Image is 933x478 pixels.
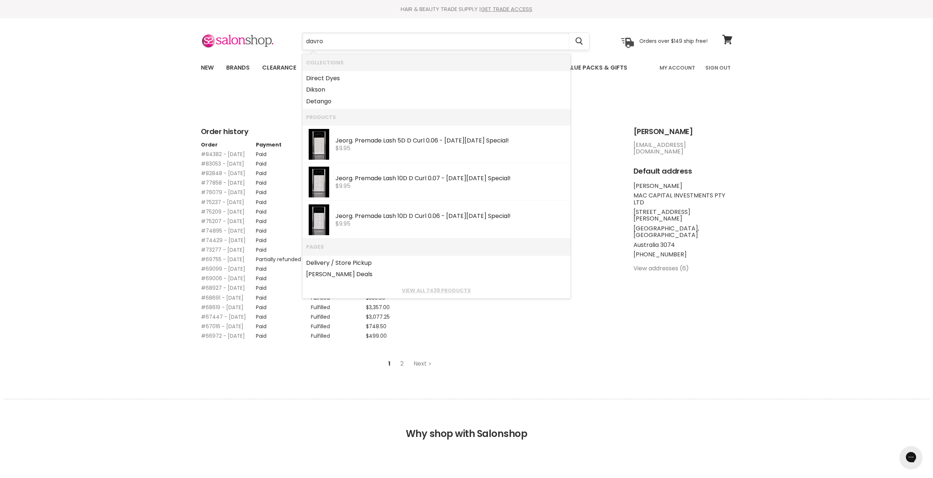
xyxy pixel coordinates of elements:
h2: Why shop with Salonshop [4,399,929,451]
li: Australia 3074 [633,242,732,248]
td: Paid [256,262,311,272]
a: My Account [655,60,699,75]
a: Brands [221,60,255,75]
td: Fulfilled [311,291,366,301]
td: Fulfilled [311,310,366,320]
nav: Pagination [201,357,619,370]
td: Paid [256,320,311,329]
td: Paid [256,224,311,234]
td: Paid [256,215,311,224]
a: #77858 - [DATE] [201,179,245,186]
td: Partially refunded [256,253,311,262]
a: [EMAIL_ADDRESS][DOMAIN_NAME] [633,141,686,156]
li: MAC CAPITAL INVESTMENTS PTY LTD [633,192,732,206]
td: Paid [256,243,311,253]
li: Products [302,109,570,125]
span: $748.50 [366,323,386,330]
a: View all 7439 products [306,288,567,293]
td: Fulfilled [311,329,366,339]
p: Orders over $149 ship free! [639,38,708,44]
a: #82848 - [DATE] [201,170,245,177]
a: #67447 - [DATE] [201,313,246,320]
li: Page 1 [384,357,394,370]
h2: Default address [633,167,732,175]
img: Lashes_5D_0-07_C9mm_eb063866-a6d2-47da-bfb6-aa71735538fa_200x.jpg [309,129,329,160]
li: Products: Jeorg. Premade Lash 5D D Curl 0.06 - Black Friday Special! [302,125,570,163]
form: Product [302,33,589,50]
td: Paid [256,176,311,186]
img: Lashes_10D_0-06_D9mm_1576a411-0ffc-4d7c-91fd-8cc218c1807e_200x.jpg [309,204,329,235]
a: #75207 - [DATE] [201,218,245,225]
div: Jeorg. Premade Lash 10D D Curl 0.06 - [DATE][DATE] Special! [335,213,567,221]
td: Fulfilled [311,320,366,329]
a: New [195,60,219,75]
a: #74895 - [DATE] [201,227,245,234]
td: Paid [256,329,311,339]
a: Delivery / Store Pickup [306,257,567,269]
div: HAIR & BEAUTY TRADE SUPPLY | [192,5,742,13]
li: [PHONE_NUMBER] [633,251,732,258]
input: Search [302,33,570,50]
a: Dikson [306,84,567,96]
img: Lashes_10D_0-06_D9mm_a325ae59-07fc-468c-9f11-c1298e799216_200x.jpg [309,167,329,197]
span: $499.00 [366,332,387,340]
a: #83053 - [DATE] [201,160,244,167]
a: View addresses (6) [633,264,689,273]
span: $3,077.25 [366,313,390,320]
li: Collections: Detango [302,96,570,109]
a: #68691 - [DATE] [201,294,243,301]
span: $9.95 [335,144,350,152]
li: Products: Jeorg. Premade Lash 10D D Curl 0.06 - Black Friday Special! [302,201,570,238]
a: #74429 - [DATE] [201,237,246,244]
span: 1 [384,357,394,370]
td: Paid [256,167,311,176]
a: [PERSON_NAME] Deals [306,268,567,280]
div: Jeorg. Premade Lash 5D D Curl 0.06 - [DATE][DATE] Special! [335,137,567,145]
a: Sign Out [701,60,735,75]
a: #75237 - [DATE] [201,199,244,206]
a: #66972 - [DATE] [201,332,245,340]
li: Collections: Direct Dyes [302,71,570,84]
td: Paid [256,205,311,215]
td: Fulfilled [311,301,366,310]
a: #68927 - [DATE] [201,284,245,292]
h1: My Account [201,97,732,110]
nav: Main [192,57,742,78]
li: Pages: Wahl Deals [302,268,570,282]
h2: [PERSON_NAME] [633,127,732,136]
th: Payment [256,142,311,148]
a: #76079 - [DATE] [201,189,245,196]
span: $9.95 [335,219,350,228]
a: #75209 - [DATE] [201,208,245,215]
td: Paid [256,148,311,157]
li: Collections: Dikson [302,84,570,96]
a: Clearance [257,60,302,75]
button: Search [570,33,589,50]
td: Paid [256,310,311,320]
span: $9.95 [335,182,350,190]
a: #73277 - [DATE] [201,246,245,253]
a: #69755 - [DATE] [201,256,245,263]
a: Go to page 2 [396,357,408,370]
li: Collections [302,54,570,71]
th: Order [201,142,256,148]
td: Paid [256,272,311,281]
td: Paid [256,291,311,301]
a: Go to next page [409,357,436,370]
li: [STREET_ADDRESS][PERSON_NAME] [633,209,732,222]
a: Value Packs & Gifts [558,60,633,75]
span: $3,357.00 [366,304,390,311]
td: Paid [256,186,311,195]
li: View All [302,282,570,299]
td: Paid [256,281,311,291]
ul: Main menu [195,57,644,78]
a: #84382 - [DATE] [201,151,245,158]
a: #69099 - [DATE] [201,265,245,273]
li: Pages [302,238,570,255]
li: Products: Jeorg. Premade Lash 10D D Curl 0.07 - Black Friday Special! [302,163,570,201]
a: #67016 - [DATE] [201,323,243,330]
